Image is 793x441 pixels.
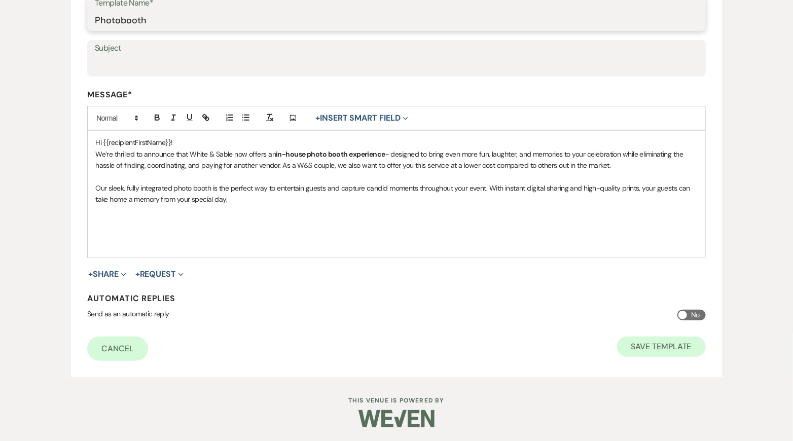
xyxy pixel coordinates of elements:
button: Request [135,270,184,278]
button: Share [88,270,126,278]
span: + [315,114,320,122]
p: We’re thrilled to announce that White & Sable now offers an - designed to bring even more fun, la... [95,149,698,171]
span: Send as an automatic reply [87,309,169,318]
p: Hi {{recipientFirstName}}! [95,137,698,148]
strong: in-house photo booth experience [276,150,385,159]
span: No [691,309,700,321]
a: Cancel [87,337,148,361]
span: + [135,270,140,278]
span: + [88,270,93,278]
label: Message* [87,89,706,100]
label: Subject [95,41,698,56]
h4: Automatic Replies [87,293,706,304]
p: Our sleek, fully integrated photo booth is the perfect way to entertain guests and capture candid... [95,182,698,205]
button: Save Template [617,337,706,357]
button: Insert Smart Field [312,112,411,124]
img: Weven Logo [358,401,435,436]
